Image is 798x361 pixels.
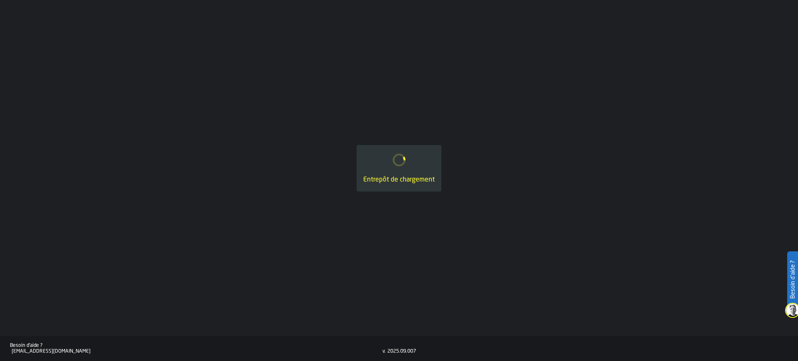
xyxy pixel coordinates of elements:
div: [EMAIL_ADDRESS][DOMAIN_NAME] [12,349,382,354]
div: 2025.09.007 [387,349,416,354]
div: Entrepôt de chargement [363,175,435,185]
div: Besoin d'aide ? [10,343,382,349]
div: v. [382,349,386,354]
a: Besoin d'aide ?[EMAIL_ADDRESS][DOMAIN_NAME] [10,343,382,354]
